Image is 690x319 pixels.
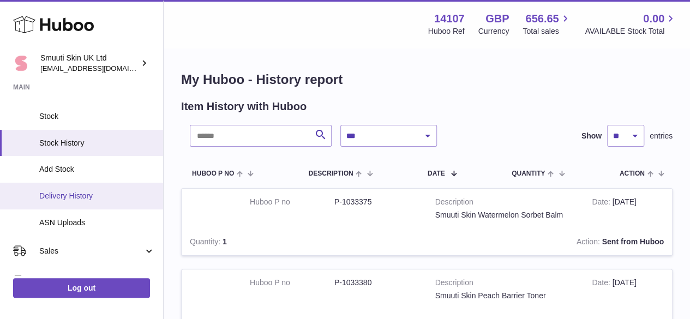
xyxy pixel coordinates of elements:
[523,11,571,37] a: 656.65 Total sales
[523,26,571,37] span: Total sales
[620,170,645,177] span: Action
[13,55,29,71] img: internalAdmin-14107@internal.huboo.com
[190,237,223,249] strong: Quantity
[39,218,155,228] span: ASN Uploads
[435,278,576,291] strong: Description
[585,11,677,37] a: 0.00 AVAILABLE Stock Total
[39,191,155,201] span: Delivery History
[585,26,677,37] span: AVAILABLE Stock Total
[39,138,155,148] span: Stock History
[434,11,465,26] strong: 14107
[581,131,602,141] label: Show
[192,170,234,177] span: Huboo P no
[39,275,143,286] span: Orders
[435,197,576,210] strong: Description
[13,278,150,298] a: Log out
[512,170,545,177] span: Quantity
[39,164,155,174] span: Add Stock
[650,131,673,141] span: entries
[40,64,160,73] span: [EMAIL_ADDRESS][DOMAIN_NAME]
[181,99,307,114] h2: Item History with Huboo
[428,170,445,177] span: Date
[250,278,334,288] dt: Huboo P no
[643,11,664,26] span: 0.00
[181,71,673,88] h1: My Huboo - History report
[427,269,584,309] td: Smuuti Skin Peach Barrier Toner
[182,228,270,255] td: 1
[308,170,353,177] span: Description
[39,111,155,122] span: Stock
[592,278,612,290] strong: Date
[427,189,584,228] td: Smuuti Skin Watermelon Sorbet Balm
[250,197,334,207] dt: Huboo P no
[334,278,419,288] dd: P-1033380
[485,11,509,26] strong: GBP
[592,197,612,209] strong: Date
[584,269,672,309] td: [DATE]
[577,237,602,249] strong: Action
[334,197,419,207] dd: P-1033375
[478,26,509,37] div: Currency
[602,237,664,246] strong: Sent from Huboo
[39,246,143,256] span: Sales
[40,53,139,74] div: Smuuti Skin UK Ltd
[525,11,559,26] span: 656.65
[584,189,672,228] td: [DATE]
[428,26,465,37] div: Huboo Ref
